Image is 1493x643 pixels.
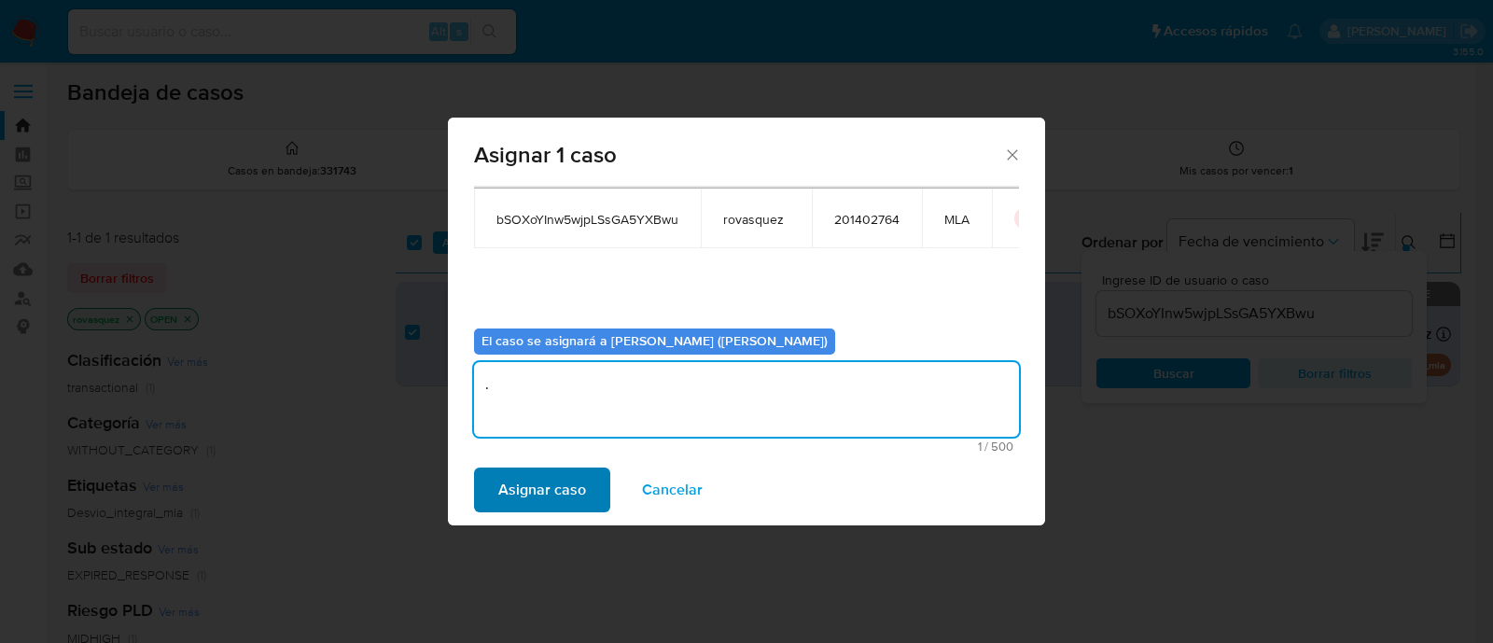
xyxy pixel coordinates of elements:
[480,440,1013,453] span: Máximo 500 caracteres
[474,144,1003,166] span: Asignar 1 caso
[474,362,1019,437] textarea: .
[496,211,678,228] span: bSOXoYInw5wjpLSsGA5YXBwu
[481,331,828,350] b: El caso se asignará a [PERSON_NAME] ([PERSON_NAME])
[474,468,610,512] button: Asignar caso
[618,468,727,512] button: Cancelar
[834,211,900,228] span: 201402764
[1014,207,1037,230] button: icon-button
[498,469,586,510] span: Asignar caso
[944,211,970,228] span: MLA
[448,118,1045,525] div: assign-modal
[642,469,703,510] span: Cancelar
[723,211,789,228] span: rovasquez
[1003,146,1020,162] button: Cerrar ventana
